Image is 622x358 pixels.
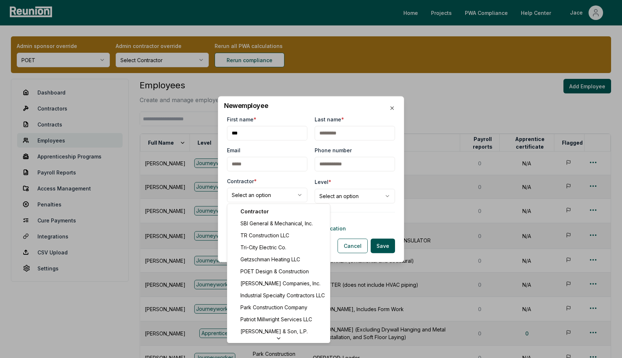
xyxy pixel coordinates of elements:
[240,232,289,239] span: TR Construction LLC
[240,303,307,311] span: Park Construction Company
[240,220,313,227] span: SBI General & Mechanical, Inc.
[240,315,312,323] span: Patriot Millwright Services LLC
[240,291,325,299] span: Industrial Specialty Contractors LLC
[229,205,328,217] div: Contractor
[240,268,309,275] span: POET Design & Construction
[240,244,286,251] span: Tri-City Electric Co.
[240,279,320,287] span: [PERSON_NAME] Companies, Inc.
[240,256,300,263] span: Getzschman Heating LLC
[240,327,308,335] span: [PERSON_NAME] & Son, L.P.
